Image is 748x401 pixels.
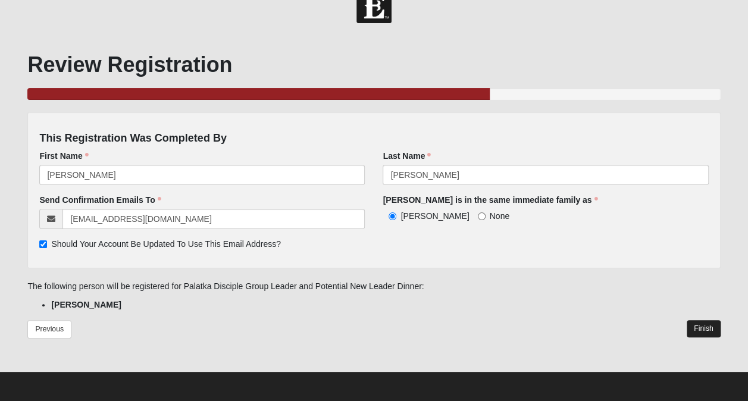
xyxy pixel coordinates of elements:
[383,194,597,206] label: [PERSON_NAME] is in the same immediate family as
[490,211,509,221] span: None
[389,212,396,220] input: [PERSON_NAME]
[27,280,720,293] p: The following person will be registered for Palatka Disciple Group Leader and Potential New Leade...
[39,132,708,145] h4: This Registration Was Completed By
[383,150,431,162] label: Last Name
[478,212,486,220] input: None
[39,194,161,206] label: Send Confirmation Emails To
[27,320,71,339] a: Previous
[39,240,47,248] input: Should Your Account Be Updated To Use This Email Address?
[51,300,121,309] strong: [PERSON_NAME]
[400,211,469,221] span: [PERSON_NAME]
[39,150,88,162] label: First Name
[687,320,721,337] a: Finish
[27,52,720,77] h1: Review Registration
[51,239,281,249] span: Should Your Account Be Updated To Use This Email Address?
